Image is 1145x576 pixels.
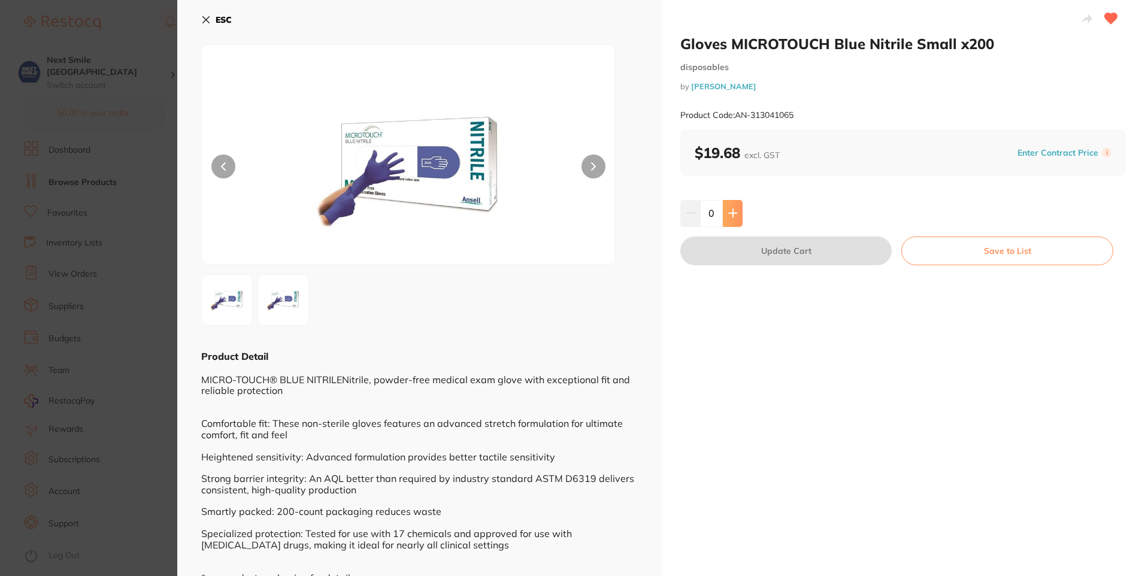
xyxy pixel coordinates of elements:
[1102,148,1111,157] label: i
[205,278,249,322] img: MTA2NS5qcGc
[680,237,892,265] button: Update Cart
[680,82,1126,91] small: by
[695,144,780,162] b: $19.68
[1014,147,1102,159] button: Enter Contract Price
[201,350,268,362] b: Product Detail
[680,35,1126,53] h2: Gloves MICROTOUCH Blue Nitrile Small x200
[216,14,232,25] b: ESC
[680,110,793,120] small: Product Code: AN-313041065
[744,150,780,160] span: excl. GST
[262,278,305,322] img: MTA2NV8yLmpwZw
[284,75,532,264] img: MTA2NS5qcGc
[680,62,1126,72] small: disposables
[691,81,756,91] a: [PERSON_NAME]
[201,10,232,30] button: ESC
[901,237,1113,265] button: Save to List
